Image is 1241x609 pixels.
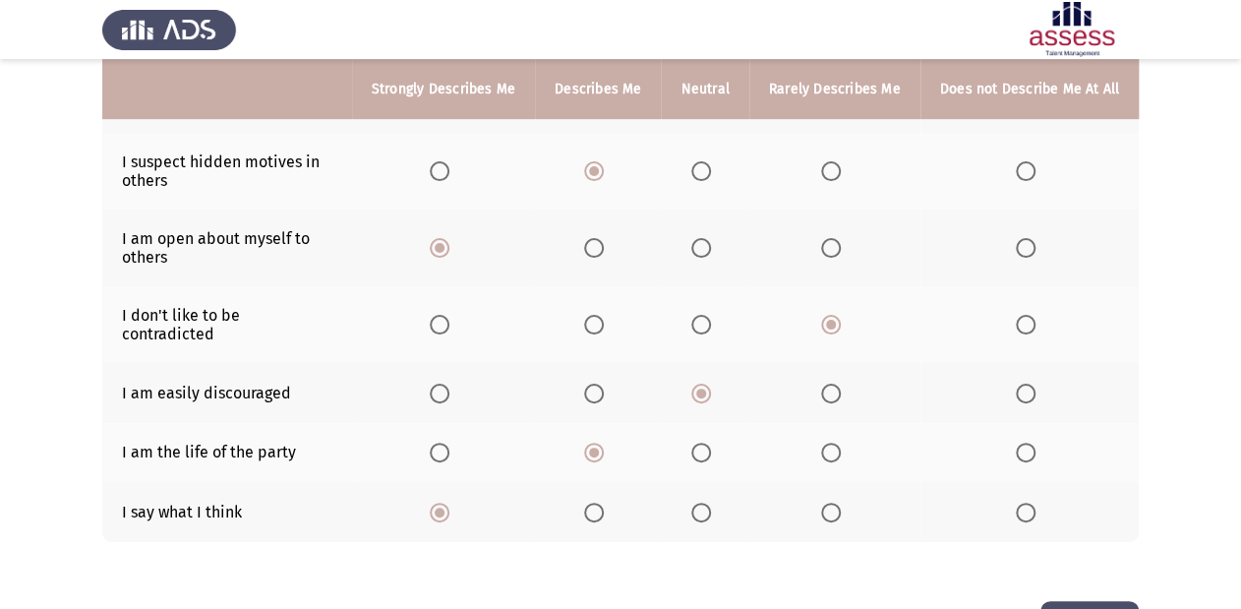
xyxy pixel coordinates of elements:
[691,443,719,461] mat-radio-group: Select an option
[430,160,457,179] mat-radio-group: Select an option
[1016,237,1043,256] mat-radio-group: Select an option
[102,133,352,210] td: I suspect hidden motives in others
[535,59,661,119] th: Describes Me
[749,59,920,119] th: Rarely Describes Me
[584,237,612,256] mat-radio-group: Select an option
[1016,160,1043,179] mat-radio-group: Select an option
[691,314,719,333] mat-radio-group: Select an option
[691,160,719,179] mat-radio-group: Select an option
[430,502,457,520] mat-radio-group: Select an option
[584,314,612,333] mat-radio-group: Select an option
[1005,2,1139,57] img: Assessment logo of ASSESS Employability - EBI
[584,160,612,179] mat-radio-group: Select an option
[102,2,236,57] img: Assess Talent Management logo
[430,314,457,333] mat-radio-group: Select an option
[821,443,849,461] mat-radio-group: Select an option
[821,314,849,333] mat-radio-group: Select an option
[821,160,849,179] mat-radio-group: Select an option
[661,59,748,119] th: Neutral
[1016,314,1043,333] mat-radio-group: Select an option
[430,443,457,461] mat-radio-group: Select an option
[102,482,352,542] td: I say what I think
[691,237,719,256] mat-radio-group: Select an option
[691,383,719,401] mat-radio-group: Select an option
[1016,443,1043,461] mat-radio-group: Select an option
[821,502,849,520] mat-radio-group: Select an option
[430,237,457,256] mat-radio-group: Select an option
[102,423,352,483] td: I am the life of the party
[584,443,612,461] mat-radio-group: Select an option
[920,59,1139,119] th: Does not Describe Me At All
[691,502,719,520] mat-radio-group: Select an option
[352,59,535,119] th: Strongly Describes Me
[102,363,352,423] td: I am easily discouraged
[1016,502,1043,520] mat-radio-group: Select an option
[821,237,849,256] mat-radio-group: Select an option
[102,210,352,286] td: I am open about myself to others
[584,502,612,520] mat-radio-group: Select an option
[584,383,612,401] mat-radio-group: Select an option
[1016,383,1043,401] mat-radio-group: Select an option
[430,383,457,401] mat-radio-group: Select an option
[821,383,849,401] mat-radio-group: Select an option
[102,286,352,363] td: I don't like to be contradicted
